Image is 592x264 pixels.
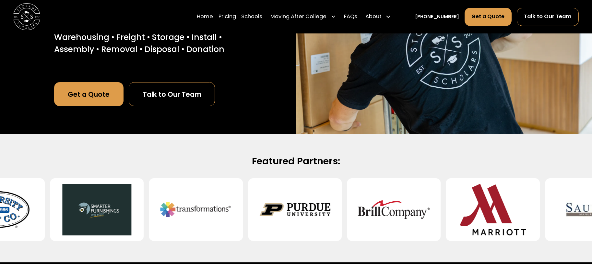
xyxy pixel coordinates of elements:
[465,8,512,26] a: Get a Quote
[270,13,326,21] div: Moving After College
[241,7,262,26] a: Schools
[358,183,430,235] img: Brill Company
[344,7,357,26] a: FAQs
[457,183,529,235] img: Marriot Hotels
[54,82,124,106] a: Get a Quote
[219,7,236,26] a: Pricing
[82,155,511,168] h2: Featured Partners:
[259,183,331,235] img: Purdue University
[13,3,40,30] img: Storage Scholars main logo
[160,183,232,235] img: Transformations
[362,7,393,26] div: About
[415,13,459,20] a: [PHONE_NUMBER]
[365,13,382,21] div: About
[197,7,213,26] a: Home
[268,7,338,26] div: Moving After College
[54,31,242,55] p: Warehousing • Freight • Storage • Install • Assembly • Removal • Disposal • Donation
[517,8,578,26] a: Talk to Our Team
[129,82,215,106] a: Talk to Our Team
[61,183,133,235] img: Smarter Furnishings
